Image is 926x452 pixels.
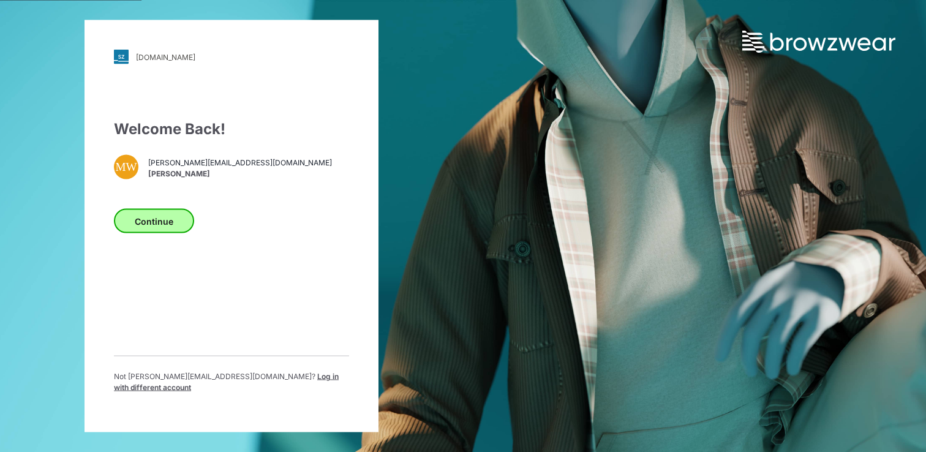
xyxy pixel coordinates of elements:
[148,168,332,179] span: [PERSON_NAME]
[136,52,195,61] div: [DOMAIN_NAME]
[114,209,194,233] button: Continue
[114,155,138,179] div: MW
[742,31,895,53] img: browzwear-logo.73288ffb.svg
[148,157,332,168] span: [PERSON_NAME][EMAIL_ADDRESS][DOMAIN_NAME]
[114,50,349,64] a: [DOMAIN_NAME]
[114,371,349,393] p: Not [PERSON_NAME][EMAIL_ADDRESS][DOMAIN_NAME] ?
[114,50,129,64] img: svg+xml;base64,PHN2ZyB3aWR0aD0iMjgiIGhlaWdodD0iMjgiIHZpZXdCb3g9IjAgMCAyOCAyOCIgZmlsbD0ibm9uZSIgeG...
[114,118,349,140] div: Welcome Back!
